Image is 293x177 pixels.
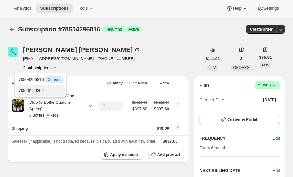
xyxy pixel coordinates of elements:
span: Analytics [14,6,31,11]
th: Quantity [94,76,125,90]
span: Active [258,82,277,88]
div: [PERSON_NAME] [PERSON_NAME] [23,47,140,53]
button: Edit [269,133,284,144]
span: 78526120304 [18,88,44,93]
span: LTV [209,66,216,70]
button: Add product [148,150,184,159]
span: $55.51 [259,54,272,61]
button: Apply discount [101,150,142,160]
button: Subscriptions [36,4,73,13]
span: Sales tax (if applicable) is not displayed because it is calculated with each new order. [12,139,156,144]
span: Current [47,77,60,82]
span: AOV [262,63,270,67]
span: Subscriptions [40,6,69,11]
button: Help [222,4,252,13]
span: Subscription #78504296816 [18,26,100,33]
span: Settings [263,6,279,11]
small: $1,122.00 [154,101,169,104]
span: $111.02 [206,56,220,61]
span: | [270,83,271,88]
span: 2 [240,56,243,61]
small: 6 Bottles (Mixed) [29,113,58,118]
th: Product [8,76,94,90]
button: Subscriptions [8,25,17,34]
button: 78526120304 [16,85,65,96]
span: Michele Liakos [8,47,18,57]
span: Created Date [199,97,224,103]
th: Price [149,76,171,90]
button: Create order [246,25,277,34]
span: ORDERS [233,66,249,70]
span: Recurring [105,27,122,32]
span: Help [233,6,241,11]
small: $1,122.00 [132,101,147,104]
span: $897.60 [151,106,169,112]
button: Shipping actions [173,124,183,131]
span: Add product [157,152,180,157]
span: $897.60 [132,106,147,112]
span: Tools [78,6,88,11]
button: Product actions [23,65,58,71]
span: Create order [250,27,273,32]
span: [DATE] [263,97,276,102]
button: Product actions [173,102,183,109]
button: Analytics [10,4,35,13]
h2: NEXT BILLING DATE [199,167,272,174]
button: [DATE] [259,95,280,104]
span: $40.00 [156,126,169,131]
span: Edit [273,135,280,142]
div: [PERSON_NAME] Wine Club (6 Bottle Custom Spring) [24,93,82,119]
button: Tools [74,4,98,13]
button: Customer Portal [199,115,280,124]
span: $937.60 [163,139,178,144]
span: Active [128,27,139,32]
th: Shipping [8,121,94,135]
button: $111.02 [202,54,223,63]
button: 2 [237,54,246,63]
button: Edit [273,167,280,174]
img: product img [12,99,24,112]
span: [EMAIL_ADDRESS][DOMAIN_NAME] · [PHONE_NUMBER] [23,56,140,62]
button: Settings [253,4,283,13]
span: Apply discount [110,152,138,157]
span: 78504296816 [18,77,63,82]
th: Unit Price [125,76,149,90]
h2: FREQUENCY [199,135,272,142]
span: Every 6 months [199,146,228,150]
button: 78504296816 InfoCurrent [16,75,65,85]
h2: Plan [199,82,209,88]
span: Customer Portal [227,117,257,122]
